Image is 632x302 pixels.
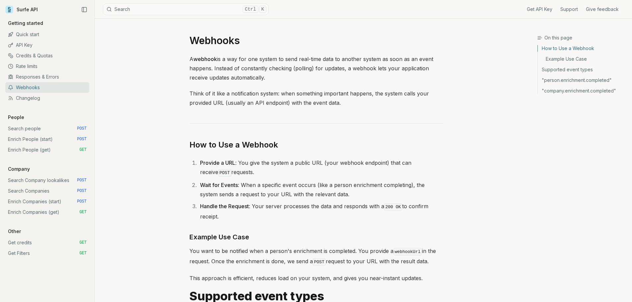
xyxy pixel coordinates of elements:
[5,40,89,50] a: API Key
[5,134,89,145] a: Enrich People (start) POST
[538,54,627,64] a: Example Use Case
[538,86,627,94] a: "company.enrichment.completed"
[5,166,33,172] p: Company
[189,232,249,242] a: Example Use Case
[313,258,326,266] code: POST
[189,246,443,267] p: You want to be notified when a person's enrichment is completed. You provide a in the request. On...
[218,169,231,177] code: POST
[393,248,422,256] code: webhookUrl
[189,273,443,283] p: This approach is efficient, reduces load on your system, and gives you near-instant updates.
[79,5,89,15] button: Collapse Sidebar
[537,34,627,41] h3: On this page
[538,64,627,75] a: Supported event types
[79,251,87,256] span: GET
[5,248,89,259] a: Get Filters GET
[5,228,24,235] p: Other
[560,6,578,13] a: Support
[259,6,266,13] kbd: K
[5,82,89,93] a: Webhooks
[538,75,627,86] a: "person.enrichment.completed"
[77,126,87,131] span: POST
[198,180,443,199] li: : When a specific event occurs (like a person enrichment completing), the system sends a request ...
[103,3,269,15] button: SearchCtrlK
[77,137,87,142] span: POST
[384,203,402,211] code: 200 OK
[538,45,627,54] a: How to Use a Webhook
[5,207,89,217] a: Enrich Companies (get) GET
[243,6,258,13] kbd: Ctrl
[198,202,443,221] li: : Your server processes the data and responds with a to confirm receipt.
[5,5,38,15] a: Surfe API
[79,240,87,245] span: GET
[5,61,89,72] a: Rate limits
[5,20,46,27] p: Getting started
[586,6,619,13] a: Give feedback
[200,203,249,210] strong: Handle the Request
[200,182,238,188] strong: Wait for Events
[77,199,87,204] span: POST
[5,145,89,155] a: Enrich People (get) GET
[5,114,27,121] p: People
[5,93,89,103] a: Changelog
[77,188,87,194] span: POST
[79,210,87,215] span: GET
[77,178,87,183] span: POST
[189,140,278,150] a: How to Use a Webhook
[189,89,443,107] p: Think of it like a notification system: when something important happens, the system calls your p...
[79,147,87,152] span: GET
[189,54,443,82] p: A is a way for one system to send real-time data to another system as soon as an event happens. I...
[5,29,89,40] a: Quick start
[189,34,443,46] h1: Webhooks
[5,123,89,134] a: Search people POST
[5,237,89,248] a: Get credits GET
[5,175,89,186] a: Search Company lookalikes POST
[5,196,89,207] a: Enrich Companies (start) POST
[200,159,235,166] strong: Provide a URL
[198,158,443,178] li: : You give the system a public URL (your webhook endpoint) that can receive requests.
[527,6,552,13] a: Get API Key
[5,72,89,82] a: Responses & Errors
[5,186,89,196] a: Search Companies POST
[193,56,217,62] strong: webhook
[5,50,89,61] a: Credits & Quotas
